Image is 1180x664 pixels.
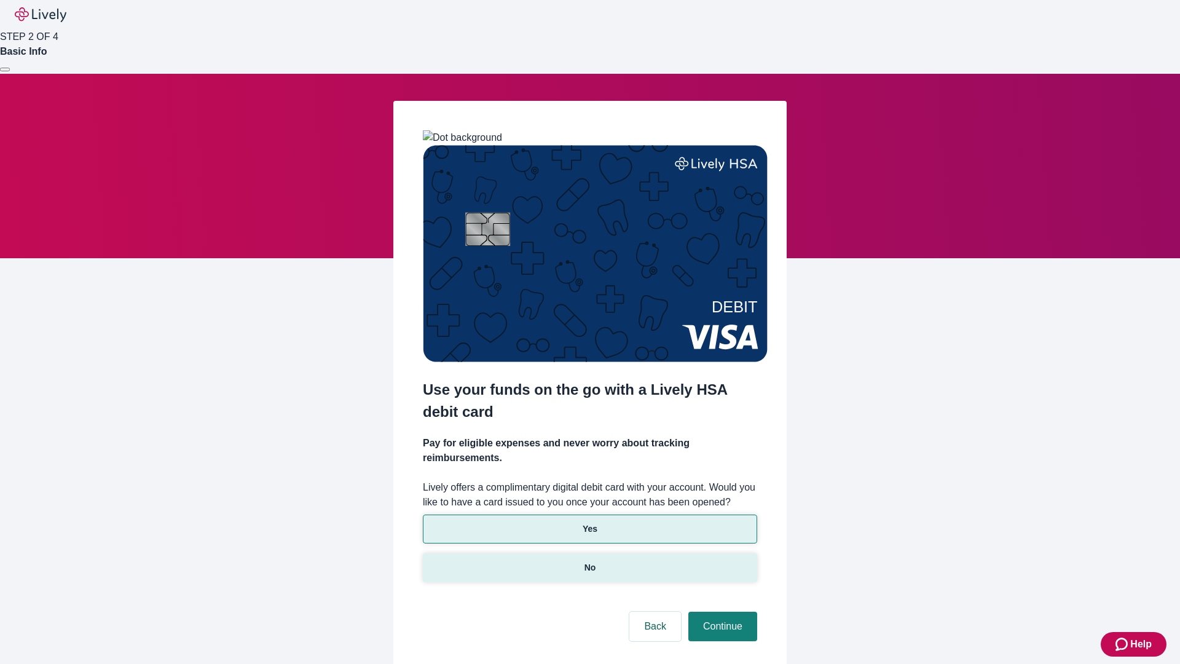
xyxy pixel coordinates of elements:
[423,480,757,510] label: Lively offers a complimentary digital debit card with your account. Would you like to have a card...
[629,612,681,641] button: Back
[583,523,597,536] p: Yes
[423,145,768,362] img: Debit card
[423,130,502,145] img: Dot background
[423,515,757,543] button: Yes
[1115,637,1130,652] svg: Zendesk support icon
[688,612,757,641] button: Continue
[423,553,757,582] button: No
[15,7,66,22] img: Lively
[423,379,757,423] h2: Use your funds on the go with a Lively HSA debit card
[1101,632,1166,657] button: Zendesk support iconHelp
[423,436,757,465] h4: Pay for eligible expenses and never worry about tracking reimbursements.
[1130,637,1152,652] span: Help
[584,561,596,574] p: No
